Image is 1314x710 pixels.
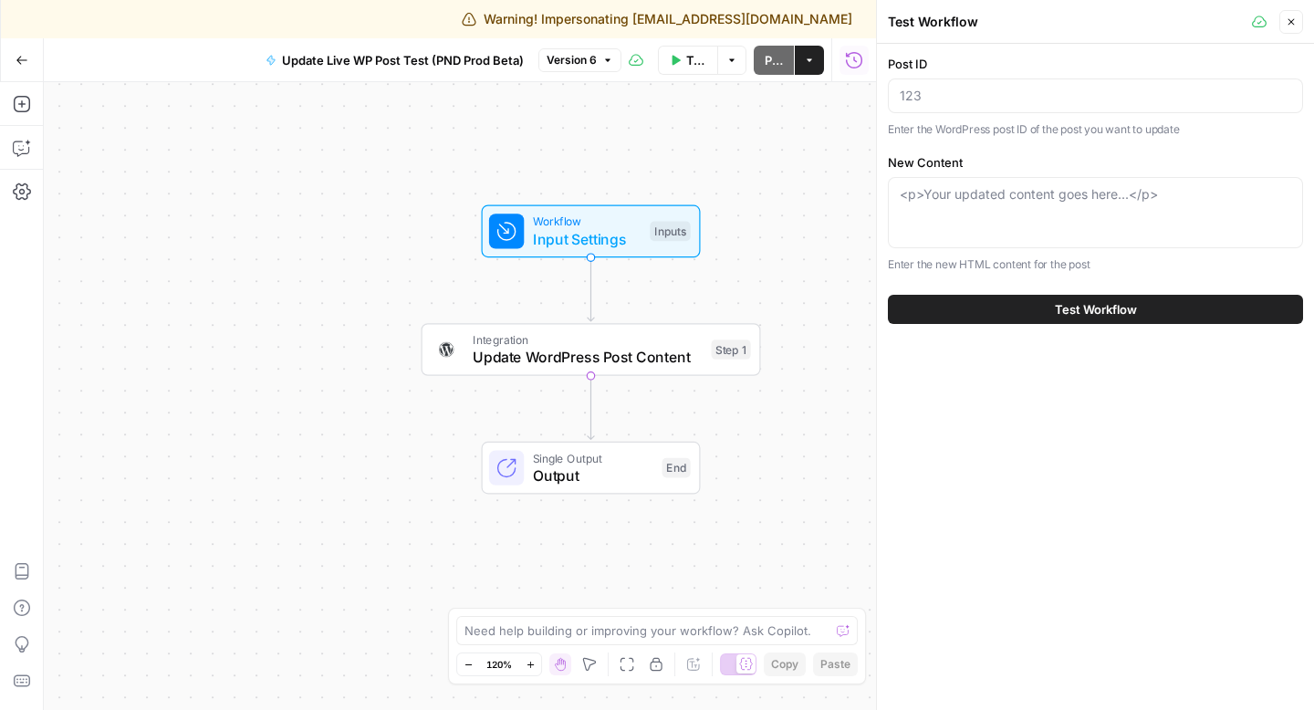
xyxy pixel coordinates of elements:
span: Workflow [533,213,641,230]
span: Update Live WP Post Test (PND Prod Beta) [282,51,524,69]
input: 123 [900,87,1291,105]
span: Test Workflow [1055,300,1137,318]
p: Enter the WordPress post ID of the post you want to update [888,120,1303,139]
span: 120% [486,657,512,672]
span: Integration [473,331,703,349]
div: Step 1 [712,339,751,360]
button: Copy [764,653,806,676]
button: Test Data [658,46,717,75]
span: Output [533,465,653,486]
p: Enter the new HTML content for the post [888,256,1303,274]
div: End [662,458,691,478]
span: Test Data [686,51,706,69]
span: Input Settings [533,228,641,250]
button: Update Live WP Post Test (PND Prod Beta) [255,46,535,75]
span: Version 6 [547,52,597,68]
span: Single Output [533,449,653,466]
g: Edge from step_1 to end [588,376,594,440]
button: Version 6 [538,48,621,72]
img: WordPress%20logotype.png [435,339,457,360]
div: Inputs [650,222,690,242]
span: Publish [765,51,783,69]
div: Warning! Impersonating [EMAIL_ADDRESS][DOMAIN_NAME] [462,10,852,28]
div: IntegrationUpdate WordPress Post ContentStep 1 [422,323,761,376]
g: Edge from start to step_1 [588,257,594,321]
button: Paste [813,653,858,676]
div: WorkflowInput SettingsInputs [422,205,761,258]
button: Test Workflow [888,295,1303,324]
span: Copy [771,656,798,673]
div: Single OutputOutputEnd [422,442,761,495]
label: New Content [888,153,1303,172]
button: Publish [754,46,794,75]
label: Post ID [888,55,1303,73]
span: Update WordPress Post Content [473,346,703,368]
span: Paste [820,656,850,673]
